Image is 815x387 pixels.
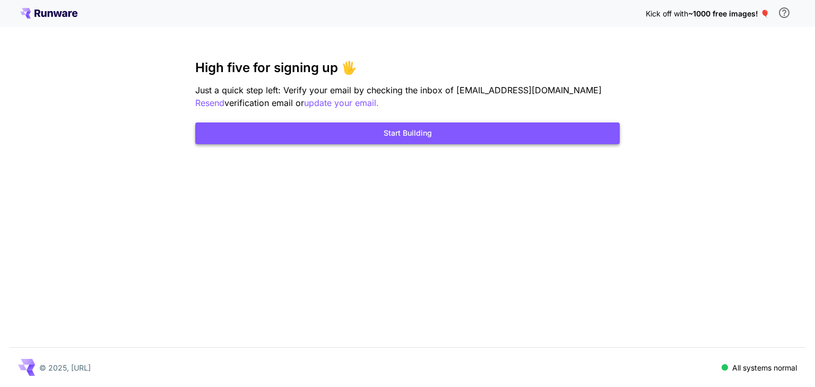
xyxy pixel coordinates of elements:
button: Start Building [195,122,620,144]
span: ~1000 free images! 🎈 [688,9,769,18]
button: Resend [195,96,224,110]
span: Kick off with [646,9,688,18]
p: All systems normal [732,362,797,373]
button: In order to qualify for free credit, you need to sign up with a business email address and click ... [774,2,795,23]
span: verification email or [224,98,304,108]
h3: High five for signing up 🖐️ [195,60,620,75]
span: Just a quick step left: Verify your email by checking the inbox of [EMAIL_ADDRESS][DOMAIN_NAME] [195,85,602,95]
p: © 2025, [URL] [39,362,91,373]
button: update your email. [304,96,379,110]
